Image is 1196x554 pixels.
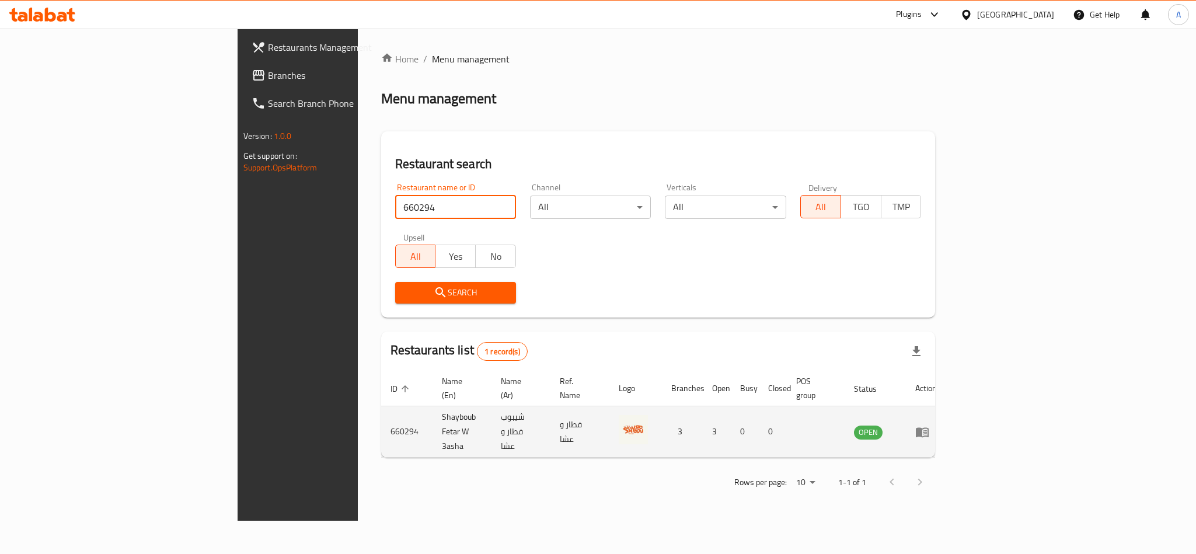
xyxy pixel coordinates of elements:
th: Action [906,371,946,406]
td: 3 [662,406,703,458]
span: Ref. Name [560,374,595,402]
h2: Restaurants list [390,342,528,361]
h2: Menu management [381,89,496,108]
img: Shayboub Fetar W 3asha [619,415,648,444]
span: POS group [796,374,831,402]
span: TGO [846,198,877,215]
nav: breadcrumb [381,52,936,66]
span: Menu management [432,52,510,66]
td: فطار و عشا [550,406,609,458]
div: Rows per page: [791,474,820,492]
button: All [395,245,436,268]
span: Status [854,382,892,396]
span: No [480,248,511,265]
input: Search for restaurant name or ID.. [395,196,516,219]
span: Yes [440,248,471,265]
span: Name (En) [442,374,477,402]
button: Yes [435,245,476,268]
label: Delivery [808,183,838,191]
a: Restaurants Management [242,33,437,61]
div: All [665,196,786,219]
div: [GEOGRAPHIC_DATA] [977,8,1054,21]
span: 1.0.0 [274,128,292,144]
p: Rows per page: [734,475,787,490]
span: Search [405,285,507,300]
span: OPEN [854,426,883,439]
button: TGO [841,195,881,218]
span: A [1176,8,1181,21]
span: Search Branch Phone [268,96,428,110]
h2: Restaurant search [395,155,922,173]
p: 1-1 of 1 [838,475,866,490]
span: Branches [268,68,428,82]
th: Busy [731,371,759,406]
a: Support.OpsPlatform [243,160,318,175]
td: 0 [731,406,759,458]
span: Restaurants Management [268,40,428,54]
th: Branches [662,371,703,406]
th: Logo [609,371,662,406]
span: TMP [886,198,917,215]
span: Get support on: [243,148,297,163]
span: Version: [243,128,272,144]
div: Export file [902,337,930,365]
span: All [400,248,431,265]
div: All [530,196,651,219]
span: 1 record(s) [477,346,527,357]
button: All [800,195,841,218]
table: enhanced table [381,371,946,458]
div: Plugins [896,8,922,22]
a: Branches [242,61,437,89]
span: Name (Ar) [501,374,536,402]
button: Search [395,282,516,304]
button: TMP [881,195,922,218]
label: Upsell [403,233,425,241]
th: Open [703,371,731,406]
span: ID [390,382,413,396]
td: شيبوب فطار و عشا [491,406,550,458]
div: Total records count [477,342,528,361]
button: No [475,245,516,268]
td: 3 [703,406,731,458]
span: All [806,198,836,215]
td: 0 [759,406,787,458]
th: Closed [759,371,787,406]
td: Shayboub Fetar W 3asha [433,406,491,458]
a: Search Branch Phone [242,89,437,117]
